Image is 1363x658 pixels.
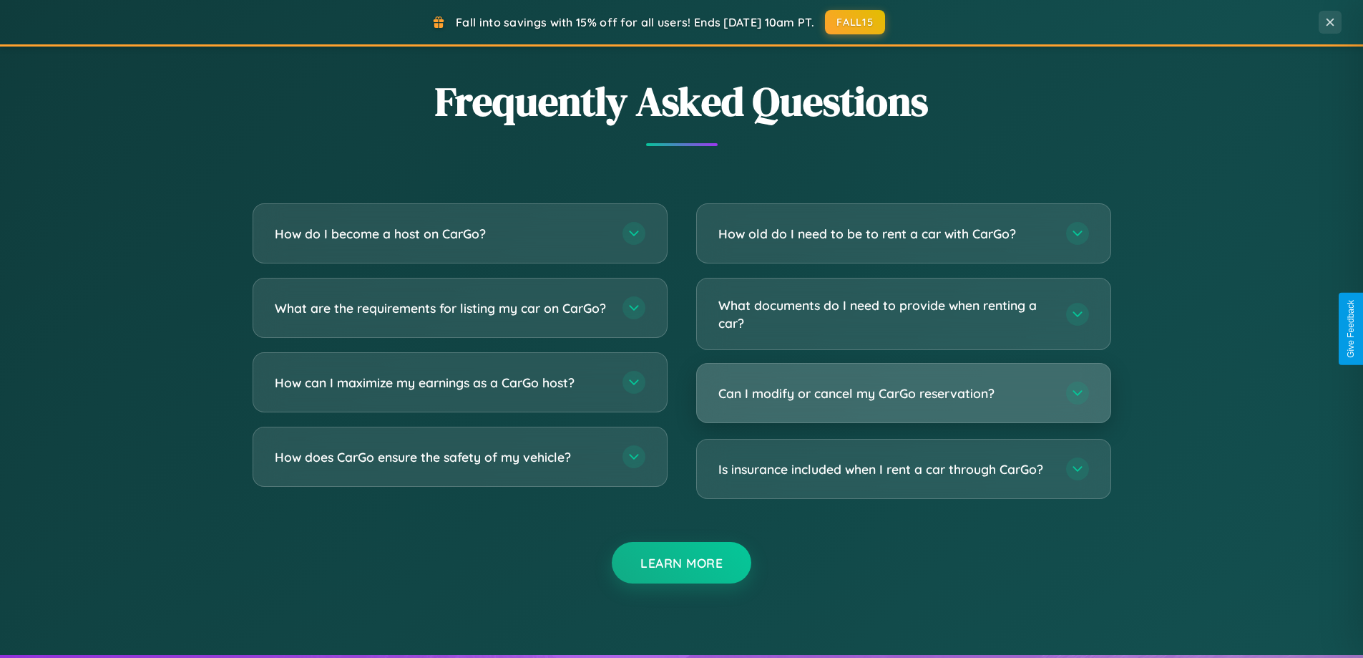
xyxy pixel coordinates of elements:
h3: What documents do I need to provide when renting a car? [718,296,1052,332]
h2: Frequently Asked Questions [253,74,1111,129]
h3: What are the requirements for listing my car on CarGo? [275,299,608,317]
div: Give Feedback [1346,300,1356,358]
button: Learn More [612,542,751,584]
h3: How does CarGo ensure the safety of my vehicle? [275,448,608,466]
h3: How can I maximize my earnings as a CarGo host? [275,374,608,392]
span: Fall into savings with 15% off for all users! Ends [DATE] 10am PT. [456,15,814,29]
h3: Can I modify or cancel my CarGo reservation? [718,384,1052,402]
h3: How old do I need to be to rent a car with CarGo? [718,225,1052,243]
h3: Is insurance included when I rent a car through CarGo? [718,460,1052,478]
h3: How do I become a host on CarGo? [275,225,608,243]
button: FALL15 [825,10,885,34]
